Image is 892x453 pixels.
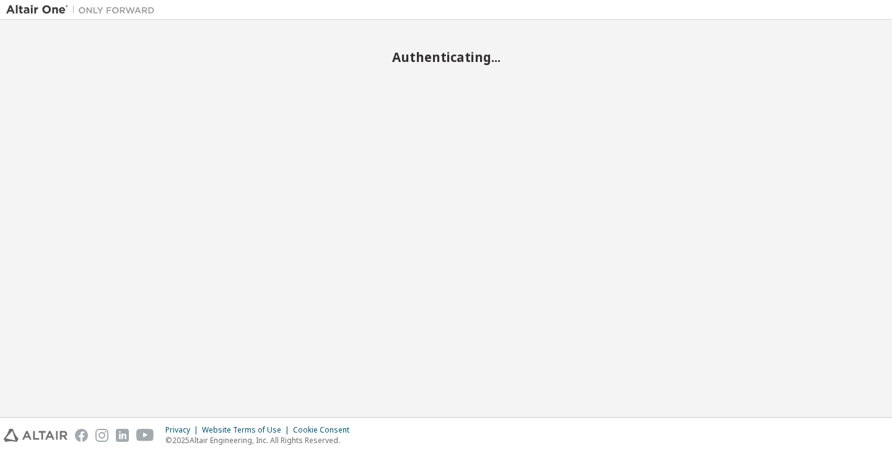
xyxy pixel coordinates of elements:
div: Website Terms of Use [202,425,293,435]
img: Altair One [6,4,161,16]
h2: Authenticating... [6,49,886,65]
div: Cookie Consent [293,425,357,435]
img: linkedin.svg [116,429,129,442]
img: instagram.svg [95,429,108,442]
div: Privacy [165,425,202,435]
img: altair_logo.svg [4,429,68,442]
p: © 2025 Altair Engineering, Inc. All Rights Reserved. [165,435,357,446]
img: facebook.svg [75,429,88,442]
img: youtube.svg [136,429,154,442]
